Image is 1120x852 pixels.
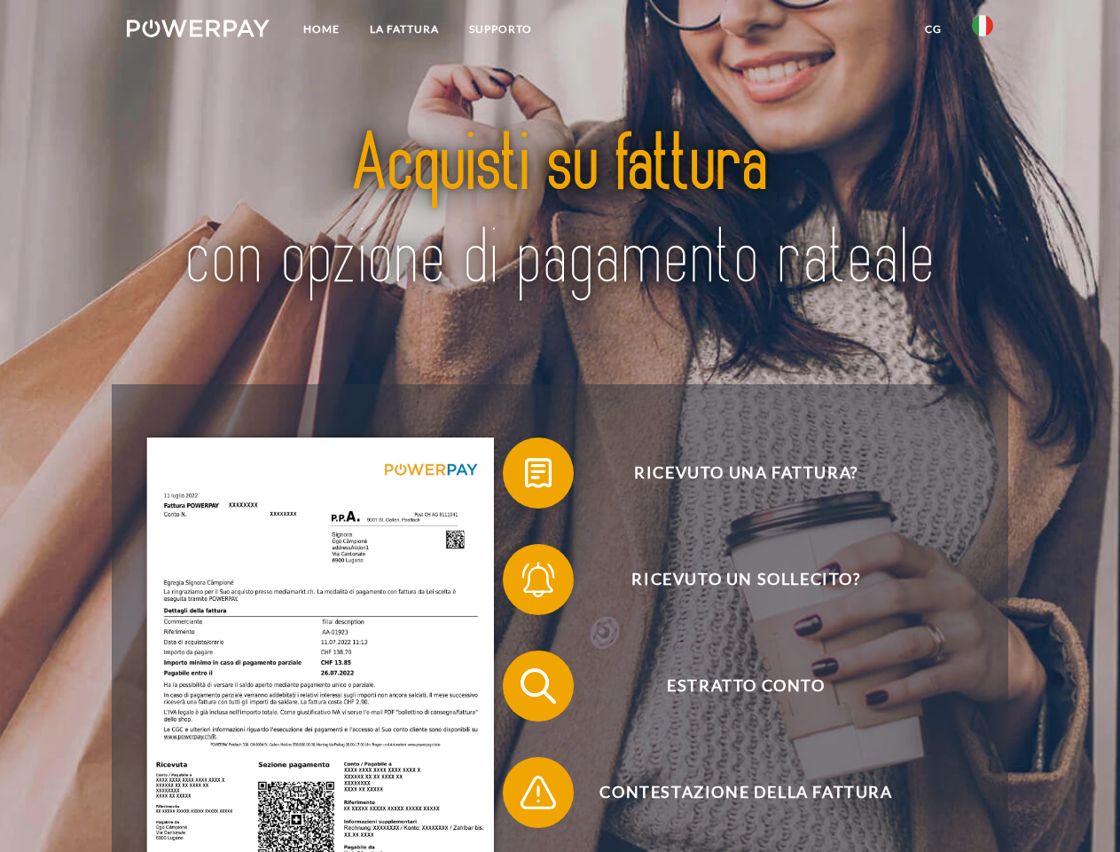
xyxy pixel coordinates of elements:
[503,757,964,828] button: Contestazione della fattura
[516,557,560,602] img: qb_bell.svg
[288,13,355,45] a: Home
[529,544,963,615] span: Ricevuto un sollecito?
[516,770,560,815] img: qb_warning.svg
[127,20,270,37] img: logo-powerpay-white.svg
[529,438,963,509] span: Ricevuto una fattura?
[503,544,964,615] button: Ricevuto un sollecito?
[454,13,547,45] a: Supporto
[169,85,951,340] img: title-powerpay_it.svg
[910,13,957,45] a: CG
[516,664,560,708] img: qb_search.svg
[529,757,963,828] span: Contestazione della fattura
[529,651,963,722] span: Estratto conto
[503,438,964,509] button: Ricevuto una fattura?
[516,451,560,495] img: qb_bill.svg
[355,13,454,45] a: LA FATTURA
[972,15,993,36] img: it
[503,651,964,722] button: Estratto conto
